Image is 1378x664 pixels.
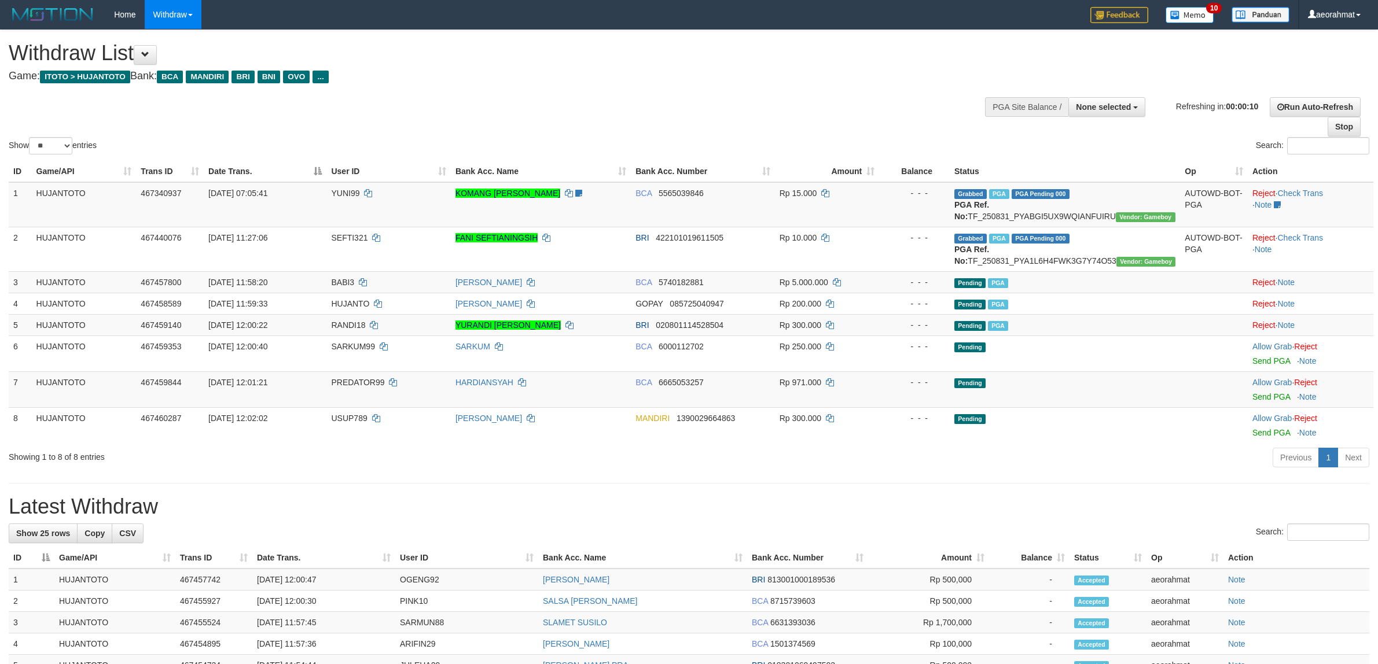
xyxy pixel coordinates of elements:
[1252,278,1276,287] a: Reject
[9,495,1369,518] h1: Latest Withdraw
[208,278,267,287] span: [DATE] 11:58:20
[770,596,815,606] span: Copy 8715739603 to clipboard
[1277,299,1295,308] a: Note
[635,233,649,242] span: BRI
[752,618,768,627] span: BCA
[175,547,252,569] th: Trans ID: activate to sort column ascending
[884,232,945,244] div: - - -
[331,378,384,387] span: PREDATOR99
[1328,117,1361,137] a: Stop
[1252,299,1276,308] a: Reject
[1256,523,1369,541] label: Search:
[252,569,395,591] td: [DATE] 12:00:47
[29,137,72,154] select: Showentries
[775,161,880,182] th: Amount: activate to sort column ascending
[395,633,538,655] td: ARIFIN29
[635,189,652,198] span: BCA
[204,161,326,182] th: Date Trans.: activate to sort column descending
[954,245,989,265] b: PGA Ref. No:
[780,278,828,287] span: Rp 5.000.000
[635,278,652,287] span: BCA
[231,71,254,83] span: BRI
[1287,137,1369,154] input: Search:
[780,320,821,330] span: Rp 300.000
[989,234,1009,244] span: Marked by aeorahmat
[313,71,328,83] span: ...
[1252,414,1292,423] a: Allow Grab
[659,342,704,351] span: Copy 6000112702 to clipboard
[175,633,252,655] td: 467454895
[989,612,1070,633] td: -
[1270,97,1361,117] a: Run Auto-Refresh
[54,633,175,655] td: HUJANTOTO
[9,591,54,612] td: 2
[1248,271,1373,293] td: ·
[54,547,175,569] th: Game/API: activate to sort column ascending
[1248,182,1373,227] td: · ·
[950,227,1180,271] td: TF_250831_PYA1L6H4FWK3G7Y74O53
[1074,576,1109,585] span: Accepted
[1228,596,1245,606] a: Note
[1248,335,1373,371] td: ·
[659,278,704,287] span: Copy 5740182881 to clipboard
[770,639,815,648] span: Copy 1501374569 to clipboard
[32,335,137,371] td: HUJANTOTO
[1232,7,1289,23] img: panduan.png
[331,342,374,351] span: SARKUM99
[1228,575,1245,584] a: Note
[54,591,175,612] td: HUJANTOTO
[1252,320,1276,330] a: Reject
[141,414,181,423] span: 467460287
[32,182,137,227] td: HUJANTOTO
[1228,639,1245,648] a: Note
[868,547,989,569] th: Amount: activate to sort column ascending
[543,596,637,606] a: SALSA [PERSON_NAME]
[954,378,986,388] span: Pending
[1116,212,1175,222] span: Vendor URL: https://payment21.1velocity.biz
[1180,182,1248,227] td: AUTOWD-BOT-PGA
[659,189,704,198] span: Copy 5565039846 to clipboard
[141,233,181,242] span: 467440076
[635,378,652,387] span: BCA
[252,633,395,655] td: [DATE] 11:57:36
[752,575,765,584] span: BRI
[1074,640,1109,650] span: Accepted
[455,299,522,308] a: [PERSON_NAME]
[988,278,1008,288] span: Marked by aeorahmat
[884,298,945,309] div: - - -
[538,547,747,569] th: Bank Acc. Name: activate to sort column ascending
[9,447,565,463] div: Showing 1 to 8 of 8 entries
[1176,101,1258,110] span: Refreshing in:
[186,71,229,83] span: MANDIRI
[9,71,907,82] h4: Game: Bank:
[9,42,907,65] h1: Withdraw List
[40,71,130,83] span: ITOTO > HUJANTOTO
[656,320,723,330] span: Copy 020801114528504 to clipboard
[1180,227,1248,271] td: AUTOWD-BOT-PGA
[954,300,986,309] span: Pending
[395,612,538,633] td: SARMUN88
[954,189,987,199] span: Grabbed
[9,314,32,335] td: 5
[954,234,987,244] span: Grabbed
[32,314,137,335] td: HUJANTOTO
[252,547,395,569] th: Date Trans.: activate to sort column ascending
[252,591,395,612] td: [DATE] 12:00:30
[1252,428,1290,437] a: Send PGA
[141,320,181,330] span: 467459140
[1090,7,1148,23] img: Feedback.jpg
[9,612,54,633] td: 3
[1223,547,1369,569] th: Action
[989,547,1070,569] th: Balance: activate to sort column ascending
[157,71,183,83] span: BCA
[9,371,32,407] td: 7
[208,233,267,242] span: [DATE] 11:27:06
[884,187,945,199] div: - - -
[141,299,181,308] span: 467458589
[1074,597,1109,607] span: Accepted
[9,569,54,591] td: 1
[1255,245,1272,254] a: Note
[780,378,821,387] span: Rp 971.000
[954,414,986,424] span: Pending
[16,529,70,538] span: Show 25 rows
